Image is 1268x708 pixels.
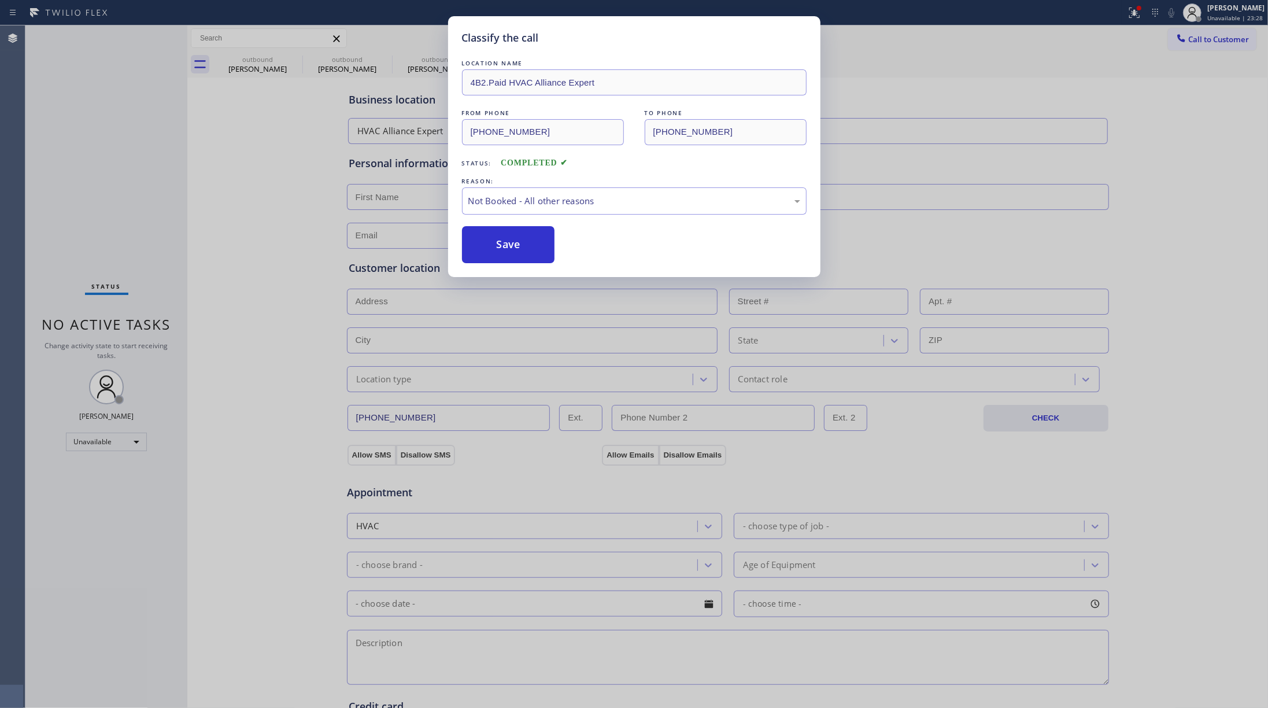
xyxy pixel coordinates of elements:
[645,107,807,119] div: TO PHONE
[501,158,568,167] span: COMPLETED
[462,30,539,46] h5: Classify the call
[468,194,800,208] div: Not Booked - All other reasons
[462,159,492,167] span: Status:
[462,107,624,119] div: FROM PHONE
[462,57,807,69] div: LOCATION NAME
[645,119,807,145] input: To phone
[462,119,624,145] input: From phone
[462,226,555,263] button: Save
[462,175,807,187] div: REASON:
